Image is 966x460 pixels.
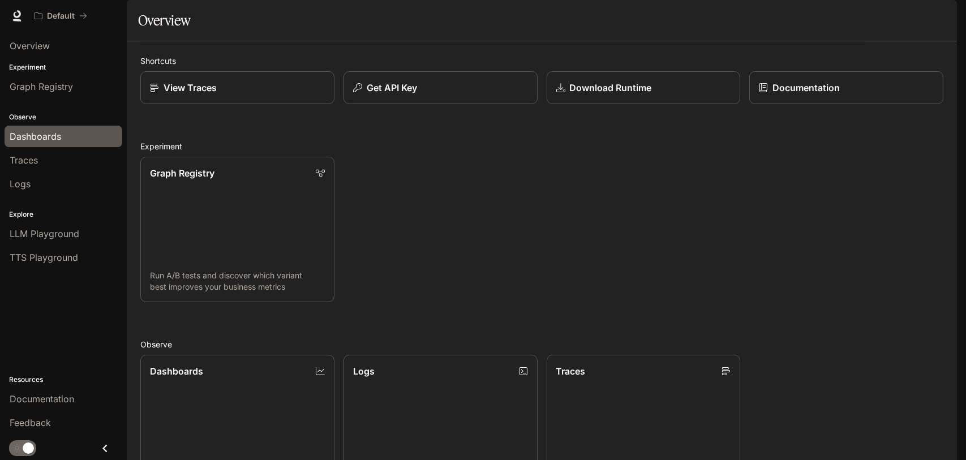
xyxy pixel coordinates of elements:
p: Run A/B tests and discover which variant best improves your business metrics [150,270,325,293]
p: Graph Registry [150,166,214,180]
button: All workspaces [29,5,92,27]
h1: Overview [138,9,191,32]
p: Documentation [772,81,840,94]
h2: Experiment [140,140,943,152]
p: Dashboards [150,364,203,378]
a: Graph RegistryRun A/B tests and discover which variant best improves your business metrics [140,157,334,302]
a: Documentation [749,71,943,104]
a: View Traces [140,71,334,104]
p: Logs [353,364,375,378]
p: View Traces [164,81,217,94]
p: Get API Key [367,81,417,94]
button: Get API Key [344,71,538,104]
h2: Observe [140,338,943,350]
h2: Shortcuts [140,55,943,67]
a: Download Runtime [547,71,741,104]
p: Traces [556,364,586,378]
p: Download Runtime [570,81,652,94]
p: Default [47,11,75,21]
